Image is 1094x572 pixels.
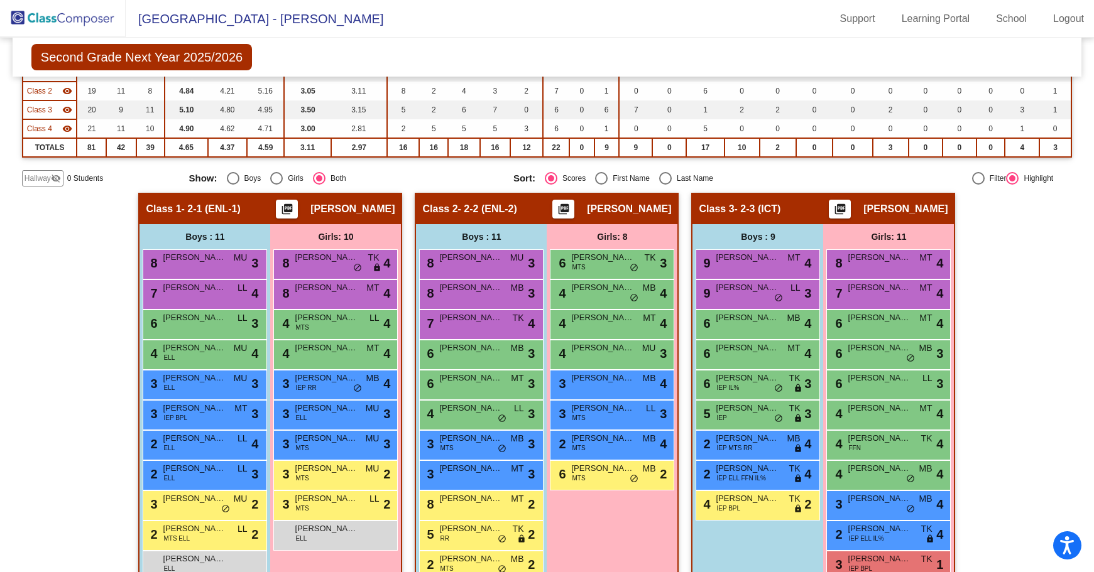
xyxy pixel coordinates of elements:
[716,372,779,384] span: [PERSON_NAME]
[652,138,686,157] td: 0
[873,138,909,157] td: 3
[295,372,358,384] span: [PERSON_NAME]
[922,372,933,385] span: LL
[829,200,851,219] button: Print Students Details
[936,374,943,393] span: 3
[383,344,390,363] span: 4
[716,383,739,392] span: IEP IL%
[528,344,535,363] span: 3
[480,138,510,157] td: 16
[208,138,247,157] td: 4.37
[284,100,331,119] td: 3.50
[774,293,783,303] span: do_not_disturb_alt
[787,342,800,355] span: MT
[510,251,524,264] span: MU
[331,82,387,100] td: 3.11
[146,203,181,215] span: Class 1
[238,311,248,325] span: LL
[716,251,779,264] span: [PERSON_NAME]
[208,100,247,119] td: 4.80
[387,100,419,119] td: 5
[163,353,175,362] span: ELL
[284,82,331,100] td: 3.05
[725,138,760,157] td: 10
[936,344,943,363] span: 3
[796,82,833,100] td: 0
[279,316,289,330] span: 4
[832,256,842,270] span: 8
[919,281,932,294] span: MT
[619,119,652,138] td: 0
[796,119,833,138] td: 0
[165,119,208,138] td: 4.90
[295,383,316,392] span: IEP RR
[699,203,734,215] span: Class 3
[106,100,136,119] td: 9
[555,377,566,391] span: 3
[439,311,502,324] span: [PERSON_NAME]
[569,82,594,100] td: 0
[251,314,258,333] span: 3
[909,138,943,157] td: 0
[182,203,241,215] span: - 2-1 (ENL-1)
[163,342,226,354] span: [PERSON_NAME]
[804,314,811,333] span: 4
[528,254,535,273] span: 3
[439,281,502,294] span: [PERSON_NAME]
[760,82,796,100] td: 0
[106,82,136,100] td: 11
[833,100,872,119] td: 0
[23,119,77,138] td: Brendan Ottati - 2-4
[284,119,331,138] td: 3.00
[136,138,165,157] td: 39
[936,314,943,333] span: 4
[419,100,448,119] td: 2
[594,119,619,138] td: 1
[760,119,796,138] td: 0
[234,342,248,355] span: MU
[147,256,157,270] span: 8
[569,138,594,157] td: 0
[419,82,448,100] td: 2
[796,138,833,157] td: 0
[383,254,390,273] span: 4
[513,311,524,325] span: TK
[571,311,634,324] span: [PERSON_NAME]
[833,82,872,100] td: 0
[528,374,535,393] span: 3
[510,138,543,157] td: 12
[660,344,667,363] span: 3
[62,105,72,115] mat-icon: visibility
[27,85,52,97] span: Class 2
[276,200,298,219] button: Print Students Details
[147,377,157,391] span: 3
[383,314,390,333] span: 4
[234,372,248,385] span: MU
[833,138,872,157] td: 0
[619,100,652,119] td: 7
[448,138,480,157] td: 18
[976,82,1005,100] td: 0
[976,119,1005,138] td: 0
[571,342,634,354] span: [PERSON_NAME]
[208,119,247,138] td: 4.62
[325,173,346,184] div: Both
[439,342,502,354] span: [PERSON_NAME]
[439,372,502,384] span: [PERSON_NAME]
[23,138,77,157] td: TOTALS
[513,172,828,185] mat-radio-group: Select an option
[189,172,504,185] mat-radio-group: Select an option
[725,82,760,100] td: 0
[422,203,457,215] span: Class 2
[555,286,566,300] span: 4
[387,119,419,138] td: 2
[163,372,226,384] span: [PERSON_NAME]
[270,224,401,249] div: Girls: 10
[439,251,502,264] span: [PERSON_NAME]
[555,347,566,360] span: 4
[700,377,710,391] span: 6
[163,251,226,264] span: [PERSON_NAME]
[686,82,725,100] td: 6
[1005,119,1039,138] td: 1
[27,123,52,134] span: Class 4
